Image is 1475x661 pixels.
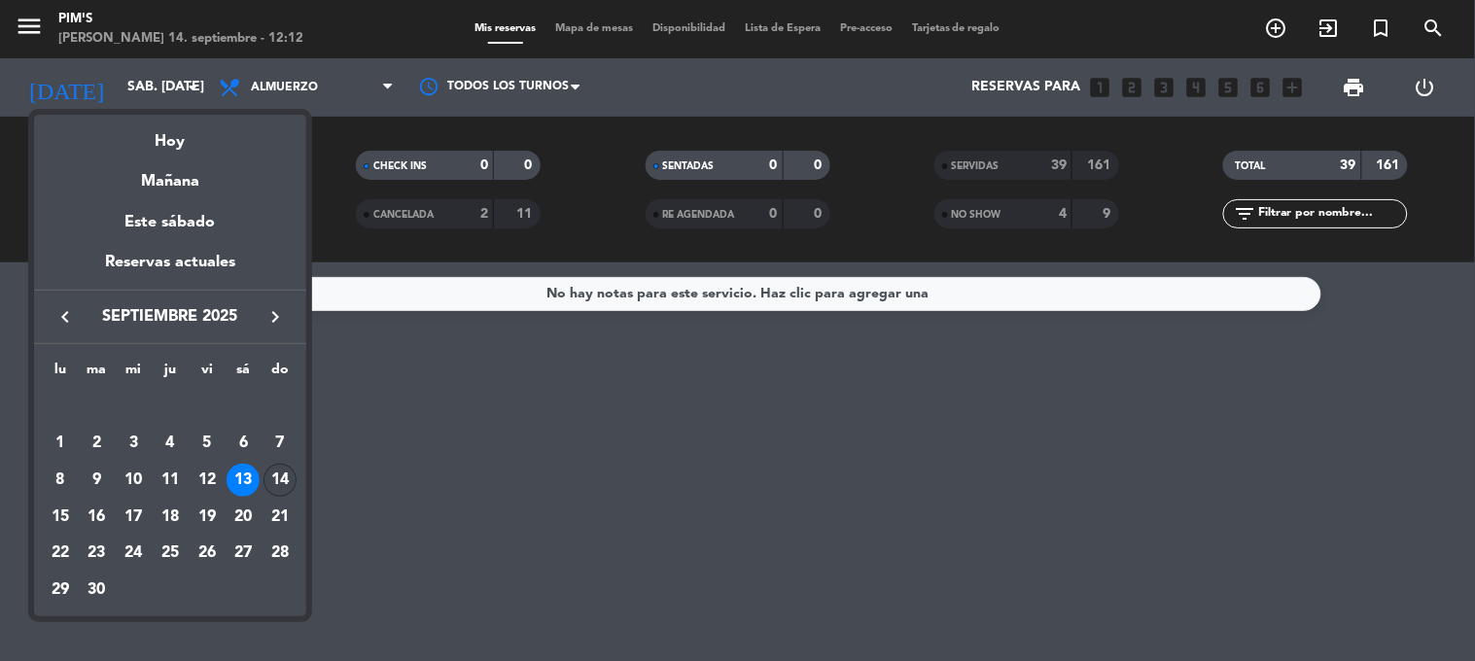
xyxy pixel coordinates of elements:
div: Hoy [34,115,306,155]
div: 21 [263,501,297,534]
td: 10 de septiembre de 2025 [115,462,152,499]
td: 3 de septiembre de 2025 [115,425,152,462]
div: 9 [81,464,114,497]
th: lunes [42,359,79,389]
div: 29 [44,574,77,607]
div: 10 [117,464,150,497]
td: 28 de septiembre de 2025 [262,535,299,572]
div: 11 [154,464,187,497]
td: 30 de septiembre de 2025 [79,572,116,609]
div: 25 [154,537,187,570]
td: 27 de septiembre de 2025 [226,535,263,572]
td: 15 de septiembre de 2025 [42,499,79,536]
div: 3 [117,427,150,460]
td: 13 de septiembre de 2025 [226,462,263,499]
td: 7 de septiembre de 2025 [262,425,299,462]
div: 16 [81,501,114,534]
span: septiembre 2025 [83,304,258,330]
div: 12 [191,464,224,497]
div: 1 [44,427,77,460]
div: 19 [191,501,224,534]
td: 16 de septiembre de 2025 [79,499,116,536]
td: 4 de septiembre de 2025 [152,425,189,462]
td: 29 de septiembre de 2025 [42,572,79,609]
td: 2 de septiembre de 2025 [79,425,116,462]
div: 26 [191,537,224,570]
td: 21 de septiembre de 2025 [262,499,299,536]
div: 6 [227,427,260,460]
div: 4 [154,427,187,460]
td: 17 de septiembre de 2025 [115,499,152,536]
th: domingo [262,359,299,389]
td: 22 de septiembre de 2025 [42,535,79,572]
div: 15 [44,501,77,534]
th: viernes [189,359,226,389]
div: 24 [117,537,150,570]
div: 28 [263,537,297,570]
i: keyboard_arrow_right [263,305,287,329]
th: miércoles [115,359,152,389]
th: martes [79,359,116,389]
td: 6 de septiembre de 2025 [226,425,263,462]
td: 5 de septiembre de 2025 [189,425,226,462]
td: 25 de septiembre de 2025 [152,535,189,572]
div: 2 [81,427,114,460]
div: 8 [44,464,77,497]
th: sábado [226,359,263,389]
i: keyboard_arrow_left [53,305,77,329]
td: 26 de septiembre de 2025 [189,535,226,572]
button: keyboard_arrow_right [258,304,293,330]
td: 18 de septiembre de 2025 [152,499,189,536]
div: 23 [81,537,114,570]
div: Reservas actuales [34,250,306,290]
div: 13 [227,464,260,497]
td: 11 de septiembre de 2025 [152,462,189,499]
td: 23 de septiembre de 2025 [79,535,116,572]
div: 18 [154,501,187,534]
th: jueves [152,359,189,389]
td: 19 de septiembre de 2025 [189,499,226,536]
td: 24 de septiembre de 2025 [115,535,152,572]
div: 30 [81,574,114,607]
div: 22 [44,537,77,570]
td: 12 de septiembre de 2025 [189,462,226,499]
div: Este sábado [34,195,306,250]
td: 8 de septiembre de 2025 [42,462,79,499]
div: Mañana [34,155,306,194]
button: keyboard_arrow_left [48,304,83,330]
div: 27 [227,537,260,570]
div: 17 [117,501,150,534]
div: 7 [263,427,297,460]
td: 9 de septiembre de 2025 [79,462,116,499]
td: 1 de septiembre de 2025 [42,425,79,462]
td: SEP. [42,389,299,426]
td: 20 de septiembre de 2025 [226,499,263,536]
div: 5 [191,427,224,460]
div: 20 [227,501,260,534]
td: 14 de septiembre de 2025 [262,462,299,499]
div: 14 [263,464,297,497]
